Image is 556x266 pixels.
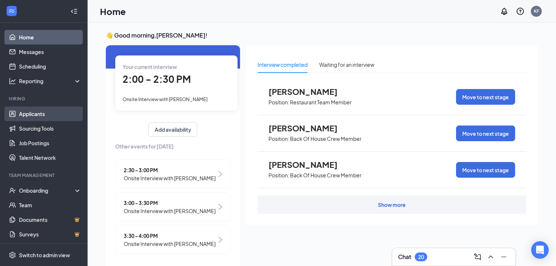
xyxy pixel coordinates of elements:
p: Position: [269,135,289,142]
div: Show more [378,201,406,208]
span: Your current interview [123,63,177,70]
p: Restaurant Team Member [290,99,352,106]
svg: ComposeMessage [473,252,482,261]
svg: Notifications [500,7,509,16]
p: Back Of House Crew Member [290,135,362,142]
div: Reporting [19,77,82,85]
div: Team Management [9,172,80,178]
span: 3:00 - 3:30 PM [124,199,216,207]
svg: Analysis [9,77,16,85]
span: 3:30 - 4:00 PM [124,232,216,240]
button: Move to next stage [456,89,515,105]
h3: Chat [398,253,411,261]
span: [PERSON_NAME] [269,160,349,169]
svg: QuestionInfo [516,7,525,16]
span: Onsite Interview with [PERSON_NAME] [123,96,208,102]
div: KF [534,8,539,14]
div: Open Intercom Messenger [531,241,549,259]
span: 2:30 - 3:00 PM [124,166,216,174]
h3: 👋 Good morning, [PERSON_NAME] ! [106,31,538,39]
button: Move to next stage [456,162,515,178]
p: Back Of House Crew Member [290,172,362,179]
button: Move to next stage [456,126,515,141]
a: DocumentsCrown [19,212,81,227]
span: Onsite Interview with [PERSON_NAME] [124,240,216,248]
div: Switch to admin view [19,251,70,259]
a: Sourcing Tools [19,121,81,136]
div: Interview completed [258,61,308,69]
a: Applicants [19,107,81,121]
svg: UserCheck [9,187,16,194]
a: Team [19,198,81,212]
span: Onsite Interview with [PERSON_NAME] [124,174,216,182]
a: Job Postings [19,136,81,150]
svg: Minimize [499,252,508,261]
span: [PERSON_NAME] [269,87,349,96]
a: Scheduling [19,59,81,74]
div: Waiting for an interview [319,61,374,69]
a: SurveysCrown [19,227,81,242]
a: Talent Network [19,150,81,165]
button: Add availability [148,122,197,137]
div: Hiring [9,96,80,102]
div: Onboarding [19,187,75,194]
p: Position: [269,99,289,106]
span: Onsite Interview with [PERSON_NAME] [124,207,216,215]
svg: Settings [9,251,16,259]
button: ChevronUp [485,251,497,263]
span: [PERSON_NAME] [269,123,349,133]
svg: WorkstreamLogo [8,7,15,15]
div: 20 [418,254,424,260]
a: Messages [19,45,81,59]
button: ComposeMessage [472,251,483,263]
a: Home [19,30,81,45]
span: 2:00 - 2:30 PM [123,73,191,85]
button: Minimize [498,251,510,263]
span: Other events for [DATE] [115,142,231,150]
h1: Home [100,5,126,18]
p: Position: [269,172,289,179]
svg: ChevronUp [486,252,495,261]
svg: Collapse [70,8,78,15]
